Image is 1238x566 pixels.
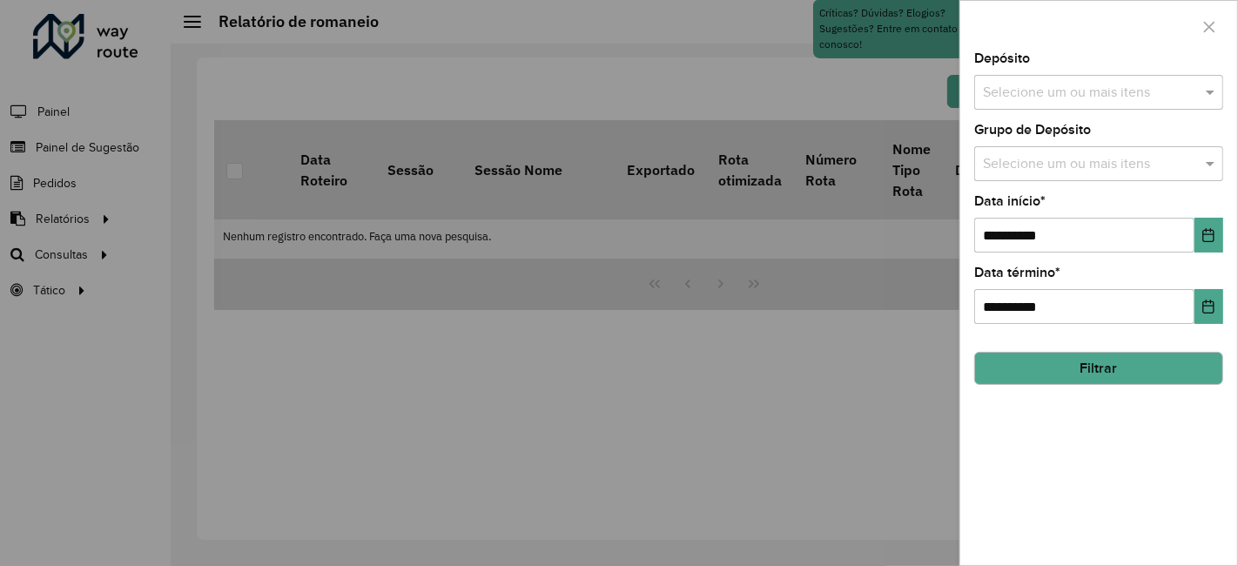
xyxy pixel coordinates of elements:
button: Choose Date [1194,218,1223,253]
button: Filtrar [974,352,1223,385]
button: Choose Date [1194,289,1223,324]
label: Depósito [974,48,1030,69]
label: Data término [974,262,1060,283]
label: Data início [974,191,1046,212]
label: Grupo de Depósito [974,119,1091,140]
